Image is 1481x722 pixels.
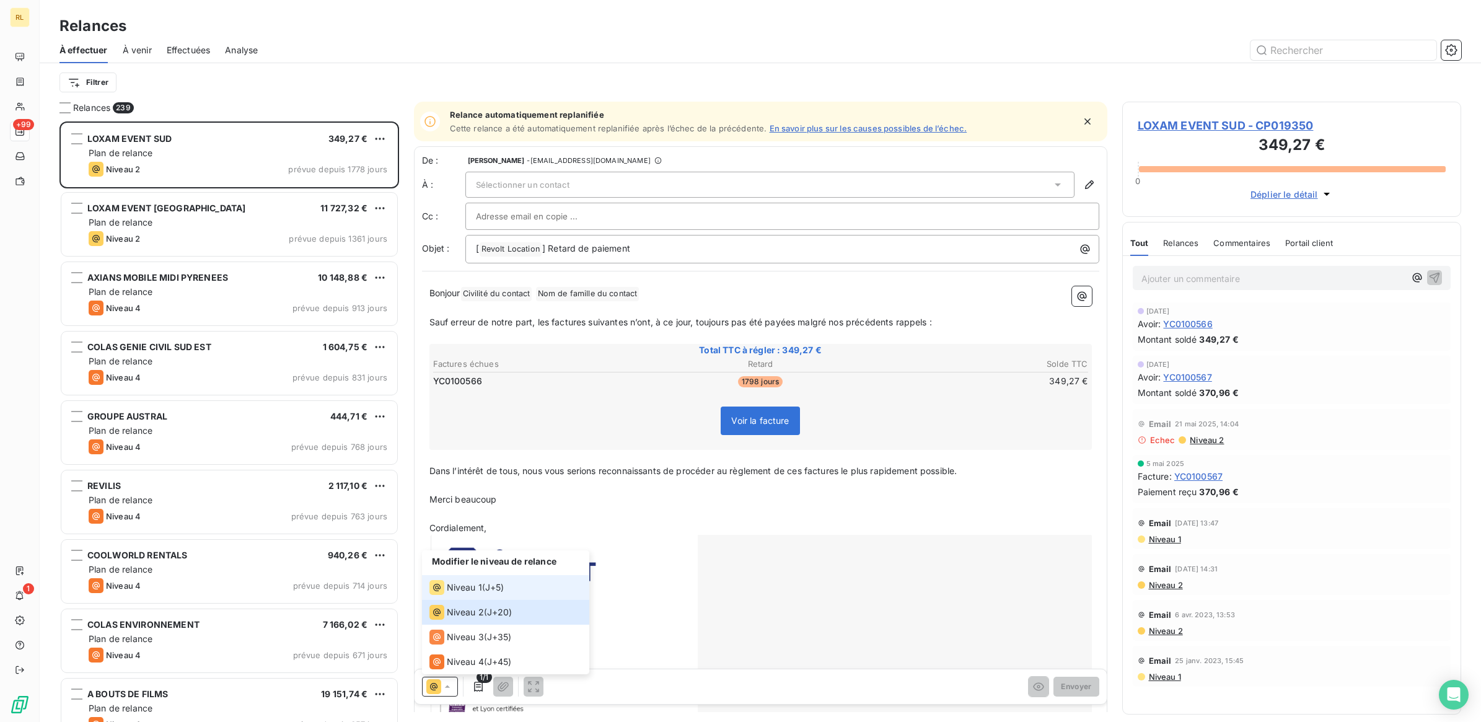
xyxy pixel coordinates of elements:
span: Effectuées [167,44,211,56]
span: Niveau 4 [106,581,141,591]
td: 349,27 € [871,374,1089,388]
span: Niveau 4 [106,511,141,521]
span: COLAS ENVIRONNEMENT [87,619,200,630]
span: YC0100567 [1174,470,1223,483]
span: Plan de relance [89,356,152,366]
span: 10 148,88 € [318,272,367,283]
span: Modifier le niveau de relance [432,556,556,566]
span: 1798 jours [738,376,783,387]
span: Plan de relance [89,564,152,575]
span: 1 [23,583,34,594]
span: Relances [73,102,110,114]
div: grid [59,121,399,722]
span: 7 166,02 € [323,619,368,630]
span: 370,96 € [1199,386,1238,399]
span: Portail client [1285,238,1333,248]
span: prévue depuis 1361 jours [289,234,387,244]
div: RL [10,7,30,27]
span: Plan de relance [89,633,152,644]
span: prévue depuis 831 jours [292,372,387,382]
span: 11 727,32 € [320,203,367,213]
span: Niveau 4 [106,650,141,660]
span: Montant soldé [1138,333,1197,346]
span: prévue depuis 714 jours [293,581,387,591]
label: À : [422,178,465,191]
span: Email [1149,610,1172,620]
span: LOXAM EVENT [GEOGRAPHIC_DATA] [87,203,245,213]
span: J+35 ) [487,631,512,643]
span: 1 604,75 € [323,341,368,352]
span: Déplier le détail [1250,188,1318,201]
span: 6 avr. 2023, 13:53 [1175,611,1235,619]
span: Niveau 2 [1189,435,1224,445]
span: Niveau 2 [106,164,140,174]
span: Bonjour [429,288,460,298]
span: 1/1 [477,672,491,683]
h3: 349,27 € [1138,134,1446,159]
span: Echec [1150,435,1176,445]
span: Total TTC à régler : 349,27 € [431,344,1090,356]
th: Retard [651,358,869,371]
span: Cordialement, [429,522,487,533]
span: [DATE] 13:47 [1175,519,1218,527]
span: Civilité du contact [461,287,532,301]
span: Plan de relance [89,495,152,505]
span: 5 mai 2025 [1146,460,1185,467]
span: Niveau 4 [106,303,141,313]
span: Sélectionner un contact [476,180,569,190]
div: ( [429,580,504,595]
span: Relance automatiquement replanifiée [450,110,967,120]
span: Montant soldé [1138,386,1197,399]
span: AXIANS MOBILE MIDI PYRENEES [87,272,228,283]
span: Niveau 4 [106,442,141,452]
span: 239 [113,102,133,113]
span: 940,26 € [328,550,367,560]
a: En savoir plus sur les causes possibles de l’échec. [770,123,967,133]
span: prévue depuis 768 jours [291,442,387,452]
span: De : [422,154,465,167]
span: Email [1149,419,1172,429]
span: Plan de relance [89,217,152,227]
span: LOXAM EVENT SUD - CP019350 [1138,117,1446,134]
span: Niveau 2 [1148,626,1183,636]
th: Factures échues [433,358,651,371]
span: Revolt Location [480,242,542,257]
span: Niveau 2 [1148,580,1183,590]
span: +99 [13,119,34,130]
span: prévue depuis 1778 jours [288,164,387,174]
span: 349,27 € [328,133,367,144]
span: Niveau 1 [1148,534,1181,544]
img: Logo LeanPay [10,695,30,715]
span: 349,27 € [1199,333,1238,346]
span: 444,71 € [330,411,367,421]
span: J+45 ) [487,656,512,668]
span: Facture : [1138,470,1172,483]
span: Voir la facture [731,415,789,426]
span: Plan de relance [89,425,152,436]
span: Niveau 3 [447,631,484,643]
span: Email [1149,656,1172,666]
div: ( [429,605,512,620]
span: [DATE] [1146,361,1170,368]
th: Solde TTC [871,358,1089,371]
span: LOXAM EVENT SUD [87,133,172,144]
span: YC0100567 [1163,371,1211,384]
span: [ [476,243,479,253]
span: Merci beaucoup [429,494,497,504]
span: [DATE] 14:31 [1175,565,1218,573]
h3: Relances [59,15,126,37]
span: Niveau 2 [106,234,140,244]
span: 19 151,74 € [321,689,367,699]
span: ] Retard de paiement [542,243,630,253]
span: Analyse [225,44,258,56]
span: COOLWORLD RENTALS [87,550,188,560]
span: Commentaires [1213,238,1270,248]
span: YC0100566 [433,375,482,387]
label: Cc : [422,210,465,222]
span: [DATE] [1146,307,1170,315]
span: 21 mai 2025, 14:04 [1175,420,1239,428]
span: Niveau 4 [106,372,141,382]
span: 370,96 € [1199,485,1238,498]
div: ( [429,654,512,669]
span: Dans l’intérêt de tous, nous vous serions reconnaissants de procéder au règlement de ces factures... [429,465,957,476]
